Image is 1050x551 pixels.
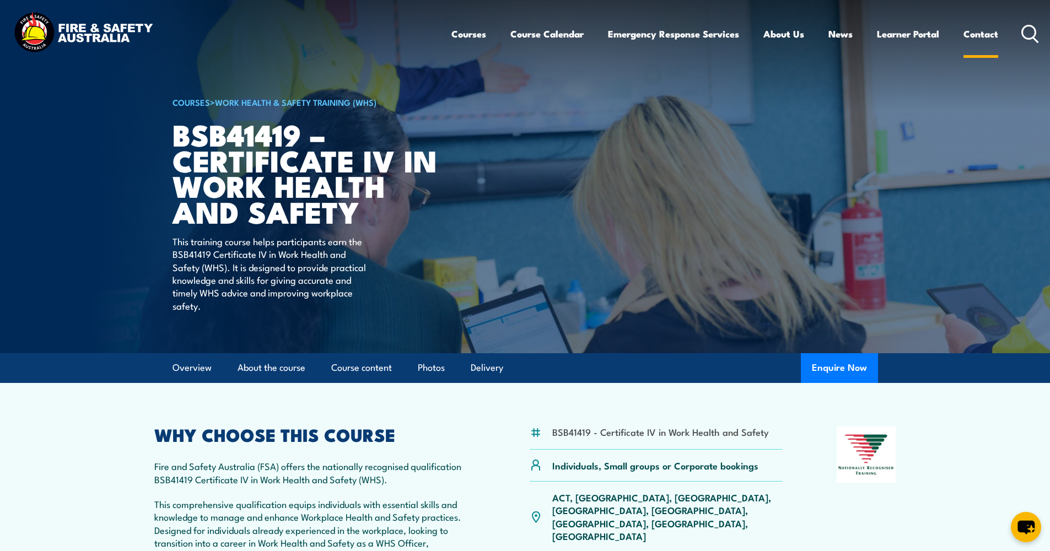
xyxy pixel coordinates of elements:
button: chat-button [1011,512,1041,542]
a: Course content [331,353,392,382]
a: Photos [418,353,445,382]
h2: WHY CHOOSE THIS COURSE [154,426,476,442]
a: Contact [963,19,998,48]
li: BSB41419 - Certificate IV in Work Health and Safety [552,425,769,438]
a: Emergency Response Services [608,19,739,48]
a: Courses [451,19,486,48]
p: Individuals, Small groups or Corporate bookings [552,459,758,472]
a: About Us [763,19,804,48]
h1: BSB41419 – Certificate IV in Work Health and Safety [173,121,445,224]
p: Fire and Safety Australia (FSA) offers the nationally recognised qualification BSB41419 Certifica... [154,460,476,485]
a: Work Health & Safety Training (WHS) [215,96,376,108]
a: Course Calendar [510,19,584,48]
a: Overview [173,353,212,382]
p: ACT, [GEOGRAPHIC_DATA], [GEOGRAPHIC_DATA], [GEOGRAPHIC_DATA], [GEOGRAPHIC_DATA], [GEOGRAPHIC_DATA... [552,491,783,543]
button: Enquire Now [801,353,878,383]
img: Nationally Recognised Training logo. [837,426,896,483]
a: News [828,19,853,48]
p: This training course helps participants earn the BSB41419 Certificate IV in Work Health and Safet... [173,235,374,312]
h6: > [173,95,445,109]
a: Delivery [471,353,503,382]
a: COURSES [173,96,210,108]
a: Learner Portal [877,19,939,48]
a: About the course [238,353,305,382]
